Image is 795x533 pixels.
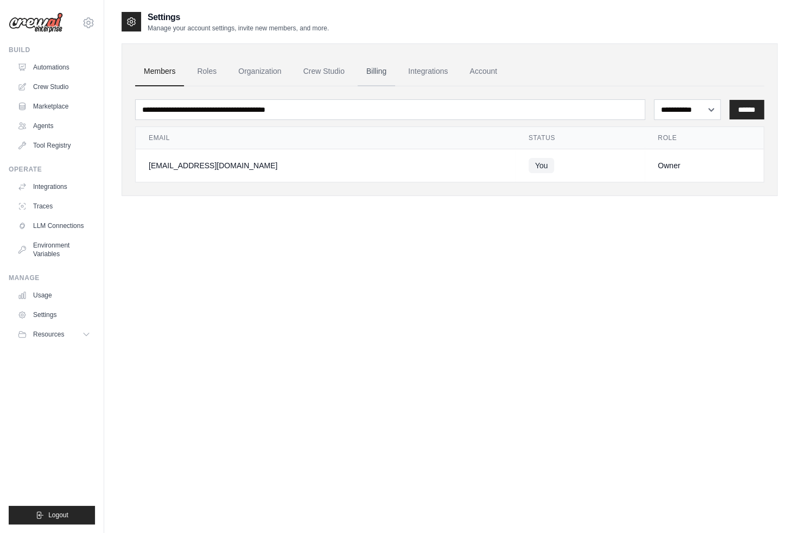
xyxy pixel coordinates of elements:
div: Operate [9,165,95,174]
a: Environment Variables [13,237,95,263]
a: Account [461,57,506,86]
p: Manage your account settings, invite new members, and more. [148,24,329,33]
a: Integrations [399,57,456,86]
th: Email [136,127,516,149]
a: Members [135,57,184,86]
a: LLM Connections [13,217,95,234]
a: Crew Studio [13,78,95,96]
img: Logo [9,12,63,33]
button: Resources [13,326,95,343]
span: You [529,158,555,173]
a: Integrations [13,178,95,195]
a: Traces [13,198,95,215]
span: Resources [33,330,64,339]
div: Manage [9,274,95,282]
div: [EMAIL_ADDRESS][DOMAIN_NAME] [149,160,503,171]
th: Role [645,127,764,149]
a: Settings [13,306,95,323]
a: Usage [13,287,95,304]
div: Owner [658,160,751,171]
a: Crew Studio [295,57,353,86]
a: Agents [13,117,95,135]
a: Automations [13,59,95,76]
a: Billing [358,57,395,86]
span: Logout [48,511,68,519]
iframe: Chat Widget [741,481,795,533]
button: Logout [9,506,95,524]
a: Marketplace [13,98,95,115]
a: Roles [188,57,225,86]
div: 채팅 위젯 [741,481,795,533]
a: Tool Registry [13,137,95,154]
th: Status [516,127,645,149]
h2: Settings [148,11,329,24]
a: Organization [230,57,290,86]
div: Build [9,46,95,54]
